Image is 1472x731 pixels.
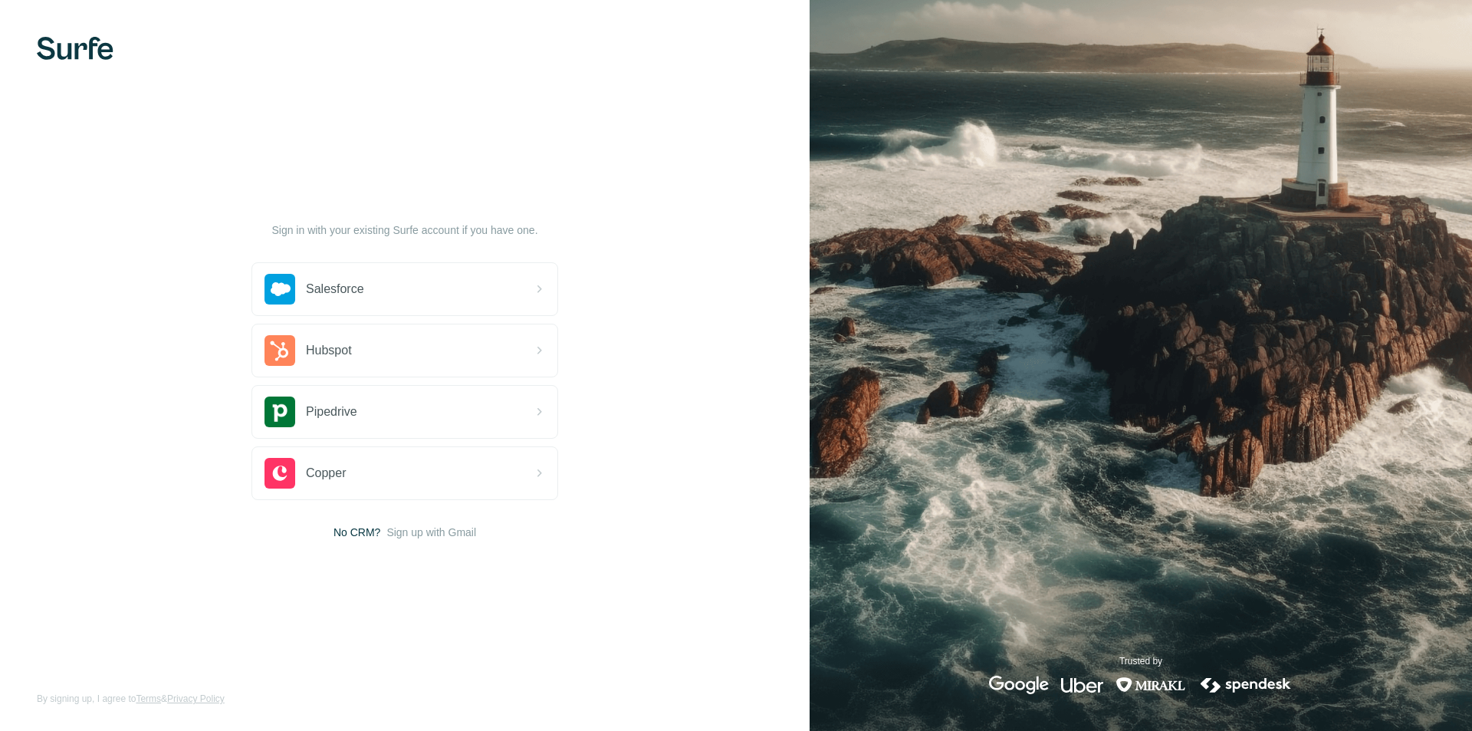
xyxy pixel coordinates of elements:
a: Terms [136,693,161,704]
span: By signing up, I agree to & [37,692,225,706]
a: Privacy Policy [167,693,225,704]
p: Sign in with your existing Surfe account if you have one. [271,222,537,238]
p: Trusted by [1119,654,1162,668]
span: Copper [306,464,346,482]
img: hubspot's logo [264,335,295,366]
span: Salesforce [306,280,364,298]
h1: Let’s get started! [251,192,558,216]
img: google's logo [989,676,1049,694]
button: Sign up with Gmail [386,525,476,540]
span: Hubspot [306,341,352,360]
img: salesforce's logo [264,274,295,305]
img: copper's logo [264,458,295,489]
img: Surfe's logo [37,37,113,60]
img: pipedrive's logo [264,397,295,427]
span: No CRM? [333,525,380,540]
img: mirakl's logo [1115,676,1186,694]
img: uber's logo [1061,676,1103,694]
span: Pipedrive [306,403,357,421]
img: spendesk's logo [1198,676,1293,694]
